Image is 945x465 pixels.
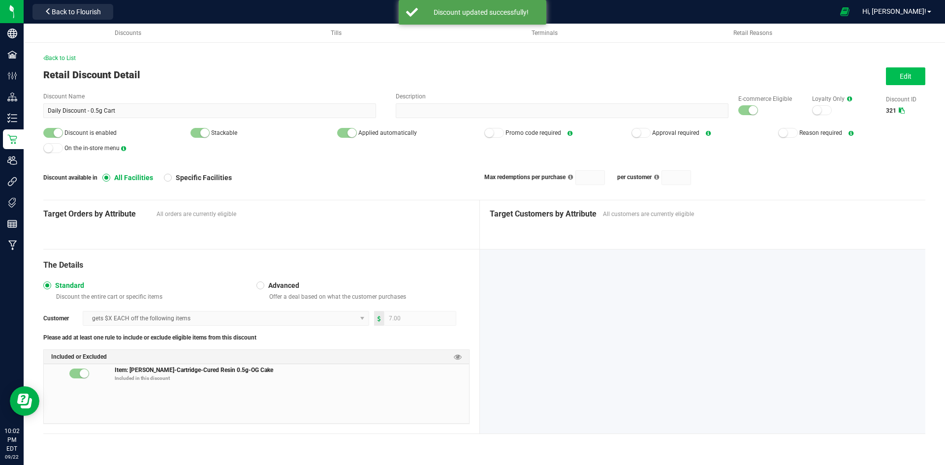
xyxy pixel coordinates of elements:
inline-svg: Configuration [7,71,17,81]
span: Tills [331,30,342,36]
span: Max redemptions per purchase [484,174,566,181]
div: Included or Excluded [44,350,469,364]
span: 321 [886,107,896,114]
div: Discount updated successfully! [423,7,539,17]
inline-svg: Facilities [7,50,17,60]
iframe: Resource center [10,386,39,416]
span: Hi, [PERSON_NAME]! [862,7,926,15]
span: All Facilities [110,173,153,182]
label: Loyalty Only [812,94,876,103]
inline-svg: Company [7,29,17,38]
inline-svg: Users [7,155,17,165]
span: On the in-store menu [64,145,120,152]
inline-svg: Inventory [7,113,17,123]
span: Specific Facilities [172,173,232,182]
span: All customers are currently eligible [603,210,916,218]
span: Retail Discount Detail [43,69,140,81]
span: Target Orders by Attribute [43,208,152,220]
span: Promo code required [505,129,561,136]
span: Retail Reasons [733,30,772,36]
div: The Details [43,259,470,271]
inline-svg: Integrations [7,177,17,186]
span: Discounts [115,30,141,36]
span: Item: [PERSON_NAME]-Cartridge-Cured Resin 0.5g-OG Cake [115,365,273,373]
label: Description [396,92,728,101]
span: Approval required [652,129,699,136]
p: Included in this discount [115,374,469,382]
span: Open Ecommerce Menu [834,2,856,21]
button: Back to Flourish [32,4,113,20]
span: Edit [900,72,912,80]
label: E-commerce Eligible [738,94,802,103]
p: 09/22 [4,453,19,461]
span: per customer [617,174,652,181]
span: Advanced [264,281,299,290]
span: Please add at least one rule to include or exclude eligible items from this discount [43,333,256,342]
span: Back to List [43,55,76,62]
span: Terminals [532,30,558,36]
p: Discount the entire cart or specific items [52,293,256,301]
inline-svg: Tags [7,198,17,208]
inline-svg: Manufacturing [7,240,17,250]
inline-svg: Reports [7,219,17,229]
span: Back to Flourish [52,8,101,16]
span: Target Customers by Attribute [490,208,598,220]
p: 10:02 PM EDT [4,427,19,453]
span: Stackable [211,129,237,136]
inline-svg: Retail [7,134,17,144]
span: Standard [51,281,84,290]
label: Discount Name [43,92,376,101]
button: Edit [886,67,925,85]
span: Applied automatically [358,129,417,136]
p: Offer a deal based on what the customer purchases [265,293,470,301]
span: All orders are currently eligible [157,210,470,218]
inline-svg: Distribution [7,92,17,102]
span: Customer [43,314,83,323]
label: Discount ID [886,95,925,104]
span: Discount available in [43,173,102,182]
span: Discount is enabled [64,129,117,136]
span: Reason required [799,129,842,136]
span: Preview [454,352,462,362]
